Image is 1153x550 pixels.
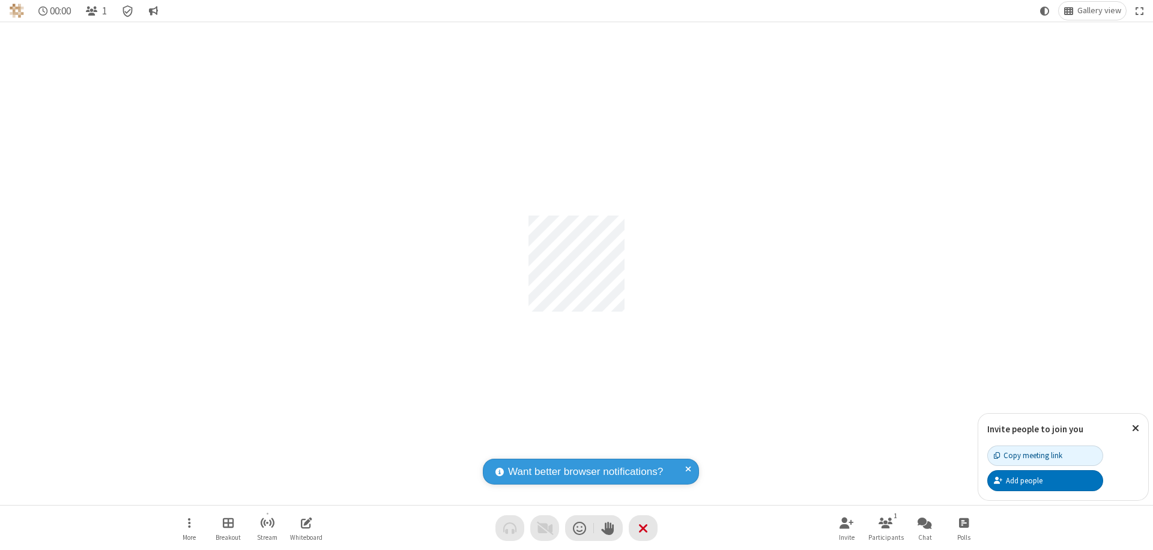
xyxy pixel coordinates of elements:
[257,534,277,541] span: Stream
[210,511,246,545] button: Manage Breakout Rooms
[946,511,982,545] button: Open poll
[1131,2,1149,20] button: Fullscreen
[829,511,865,545] button: Invite participants (⌘+Shift+I)
[102,5,107,17] span: 1
[891,510,901,521] div: 1
[629,515,658,541] button: End or leave meeting
[957,534,970,541] span: Polls
[907,511,943,545] button: Open chat
[171,511,207,545] button: Open menu
[1123,414,1148,443] button: Close popover
[34,2,76,20] div: Timer
[1035,2,1055,20] button: Using system theme
[290,534,322,541] span: Whiteboard
[216,534,241,541] span: Breakout
[183,534,196,541] span: More
[10,4,24,18] img: QA Selenium DO NOT DELETE OR CHANGE
[987,446,1103,466] button: Copy meeting link
[565,515,594,541] button: Send a reaction
[144,2,163,20] button: Conversation
[868,534,904,541] span: Participants
[50,5,71,17] span: 00:00
[288,511,324,545] button: Open shared whiteboard
[1077,6,1121,16] span: Gallery view
[987,470,1103,491] button: Add people
[249,511,285,545] button: Start streaming
[594,515,623,541] button: Raise hand
[495,515,524,541] button: Audio problem - check your Internet connection or call by phone
[530,515,559,541] button: Video
[994,450,1062,461] div: Copy meeting link
[918,534,932,541] span: Chat
[80,2,112,20] button: Open participant list
[117,2,139,20] div: Meeting details Encryption enabled
[1059,2,1126,20] button: Change layout
[839,534,855,541] span: Invite
[868,511,904,545] button: Open participant list
[508,464,663,480] span: Want better browser notifications?
[987,423,1083,435] label: Invite people to join you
